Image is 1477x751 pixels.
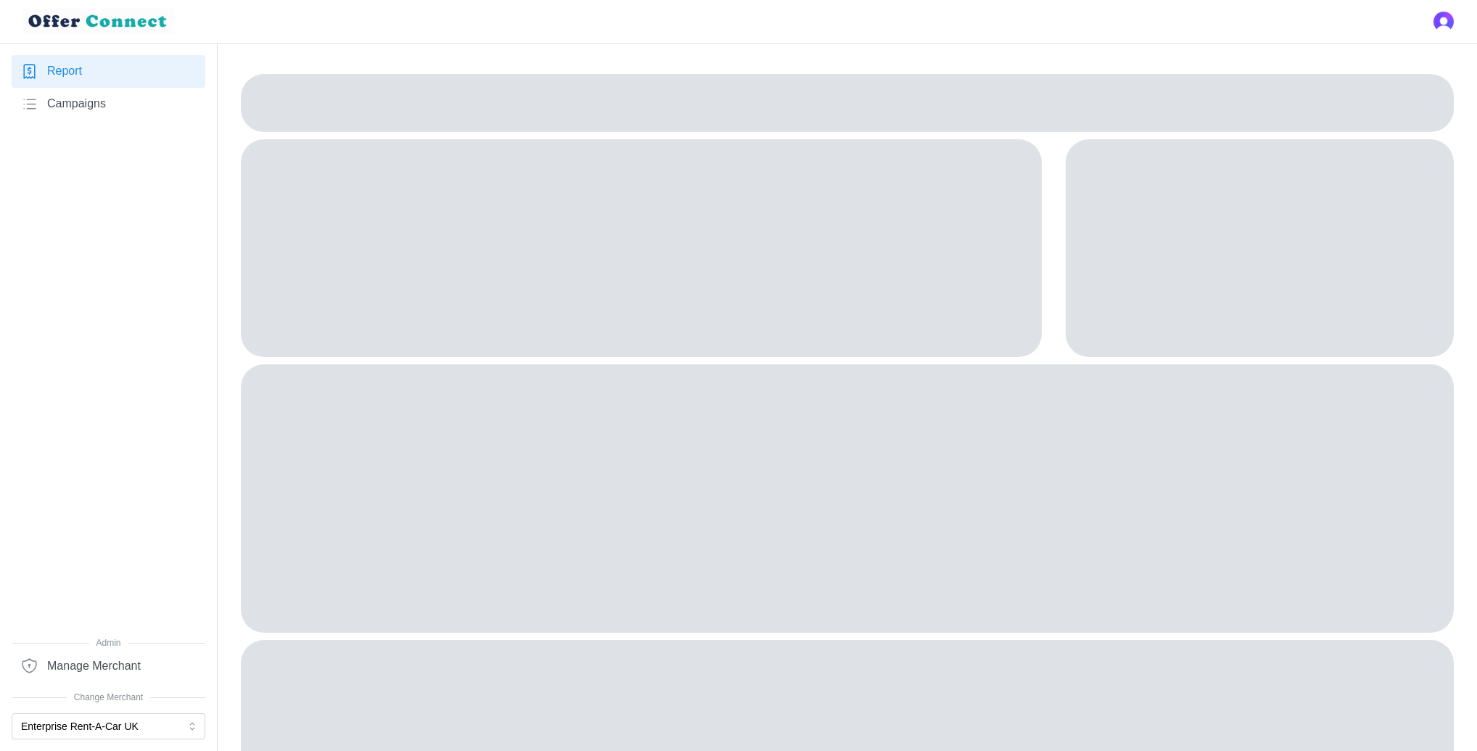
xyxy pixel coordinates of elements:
[12,636,205,650] span: Admin
[23,9,174,34] img: loyalBe Logo
[12,691,205,705] span: Change Merchant
[1433,12,1454,32] button: Open user button
[47,62,82,81] span: Report
[1433,12,1454,32] img: 's logo
[47,657,141,676] span: Manage Merchant
[12,649,205,682] a: Manage Merchant
[12,713,205,739] button: Enterprise Rent-A-Car UK
[47,95,106,113] span: Campaigns
[12,55,205,88] a: Report
[12,88,205,120] a: Campaigns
